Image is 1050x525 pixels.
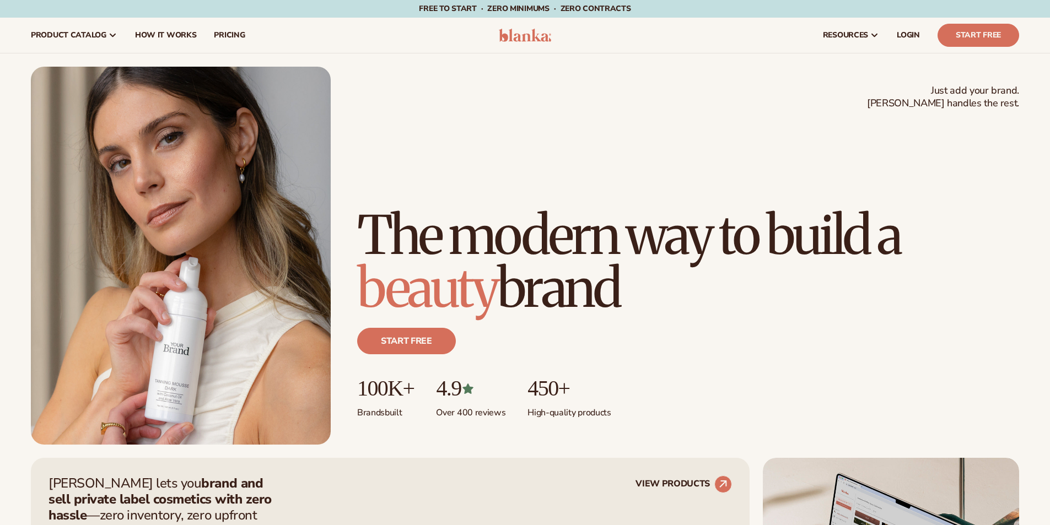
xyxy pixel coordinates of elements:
span: pricing [214,31,245,40]
h1: The modern way to build a brand [357,209,1019,315]
img: logo [499,29,551,42]
p: 4.9 [436,376,505,400]
span: resources [823,31,868,40]
a: How It Works [126,18,206,53]
a: pricing [205,18,254,53]
p: High-quality products [527,400,611,419]
span: Free to start · ZERO minimums · ZERO contracts [419,3,631,14]
span: LOGIN [897,31,920,40]
p: 100K+ [357,376,414,400]
strong: brand and sell private label cosmetics with zero hassle [49,474,272,524]
a: resources [814,18,888,53]
span: How It Works [135,31,197,40]
p: Over 400 reviews [436,400,505,419]
span: product catalog [31,31,106,40]
a: Start Free [938,24,1019,47]
p: Brands built [357,400,414,419]
a: VIEW PRODUCTS [636,475,732,493]
span: beauty [357,255,497,321]
a: LOGIN [888,18,929,53]
img: Female holding tanning mousse. [31,67,331,445]
a: product catalog [22,18,126,53]
span: Just add your brand. [PERSON_NAME] handles the rest. [867,84,1019,110]
a: Start free [357,328,456,354]
p: 450+ [527,376,611,400]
